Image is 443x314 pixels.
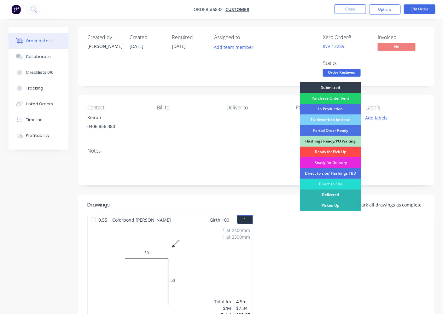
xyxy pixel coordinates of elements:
img: Factory [11,5,21,14]
button: Linked Orders [9,96,68,112]
div: Profitability [26,133,50,138]
div: Tradework to be done [300,114,361,125]
div: $/M [214,305,231,311]
div: Keiran [87,113,147,122]
div: Order details [26,38,53,44]
div: Xero Order # [323,34,370,40]
div: Tracking [26,85,44,91]
div: Picked Up [300,200,361,211]
div: Created by [87,34,122,40]
div: Required [172,34,207,40]
button: Order Recieved [323,69,361,78]
div: 4.9m [236,298,250,305]
div: Ready for Pick Up [300,147,361,157]
div: Labels [365,105,425,111]
button: Tracking [9,80,68,96]
button: Add team member [214,43,257,51]
div: [PERSON_NAME] [87,43,122,49]
div: Purchase Order Sent [300,93,361,104]
button: Profitability [9,128,68,143]
div: Partial Order Ready [300,125,361,136]
div: Submitted [300,82,361,93]
button: Add labels [362,113,391,122]
div: Delivered [300,189,361,200]
div: Drawings [87,201,110,209]
span: Colorbond [PERSON_NAME] [110,215,173,224]
button: Timeline [9,112,68,128]
div: Linked Orders [26,101,53,107]
div: 1 at 2400mm [223,227,250,234]
button: Order details [9,33,68,49]
span: Mark all drawings as complete [357,201,422,208]
div: 0406 856 380 [87,122,147,131]
button: Checklists 0/0 [9,65,68,80]
div: 1 at 2500mm [223,234,250,240]
div: Bill to [157,105,217,111]
div: Timeline [26,117,43,123]
div: Contact [87,105,147,111]
span: Girth 100 [210,215,230,224]
div: Notes [87,148,425,154]
button: Edit Order [404,4,435,14]
div: Keiran0406 856 380 [87,113,147,133]
div: Ready for Delivery [300,157,361,168]
button: Add team member [211,43,257,51]
div: Total lm [214,298,231,305]
div: Created [130,34,164,40]
span: Order Recieved [323,69,361,77]
div: Status [323,60,370,66]
div: Checklists 0/0 [26,70,54,75]
button: Collaborate [9,49,68,65]
div: PO [296,105,356,111]
div: Direct to site/ Flashings TBD [300,168,361,179]
span: [DATE] [172,43,186,49]
div: Invoiced [378,34,425,40]
button: Options [369,4,401,15]
a: Customer [225,7,249,13]
a: INV-12289 [323,43,344,49]
button: 1 [237,215,253,224]
div: Collaborate [26,54,51,60]
span: [DATE] [130,43,143,49]
div: Direct to Site [300,179,361,189]
div: Flashings Ready/PO Waiting [300,136,361,147]
div: Deliver to [226,105,286,111]
span: Order #6832 - [194,7,225,13]
div: In Production [300,104,361,114]
button: Close [335,4,366,14]
span: No [378,43,416,51]
div: Assigned to [214,34,277,40]
div: $7.34 [236,305,250,311]
span: 0.55 [96,215,110,224]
